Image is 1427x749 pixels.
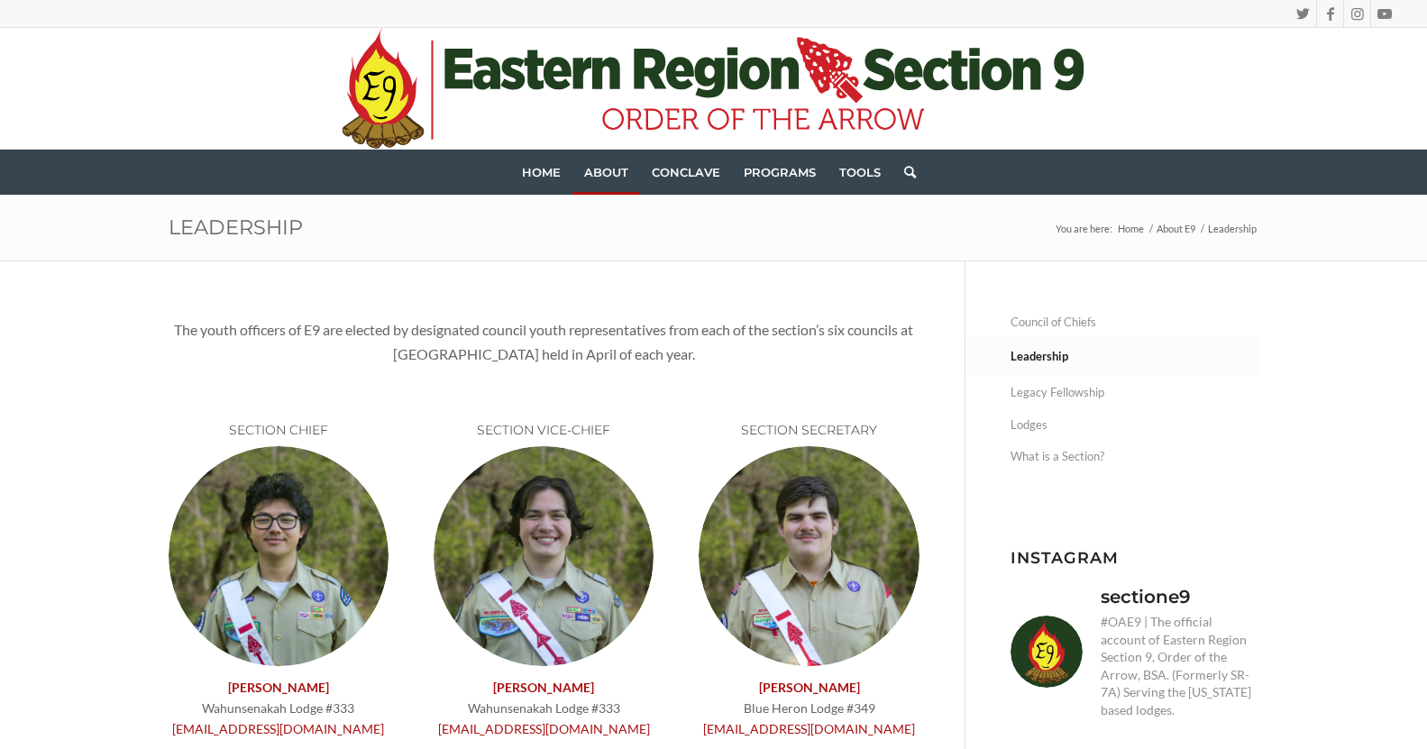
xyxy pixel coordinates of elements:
[652,165,720,179] span: Conclave
[1011,549,1259,566] h3: Instagram
[1147,222,1154,235] span: /
[434,424,654,437] h6: SECTION VICE-CHIEF
[892,150,916,195] a: Search
[172,721,384,736] a: [EMAIL_ADDRESS][DOMAIN_NAME]
[493,680,594,695] strong: [PERSON_NAME]
[1115,222,1147,235] a: Home
[169,215,303,240] a: Leadership
[1154,222,1198,235] a: About E9
[1011,441,1259,472] a: What is a Section?
[828,150,892,195] a: Tools
[1011,409,1259,441] a: Lodges
[434,446,654,666] img: Untitled (8)
[228,680,329,695] strong: [PERSON_NAME]
[699,677,919,739] p: Blue Heron Lodge #349
[1205,222,1259,235] span: Leadership
[703,721,915,736] a: [EMAIL_ADDRESS][DOMAIN_NAME]
[572,150,640,195] a: About
[744,165,816,179] span: Programs
[732,150,828,195] a: Programs
[640,150,732,195] a: Conclave
[1101,613,1259,719] p: #OAE9 | The official account of Eastern Region Section 9, Order of the Arrow, BSA. (Formerly SR-7...
[169,446,389,666] img: Untitled (7)
[759,680,860,695] strong: [PERSON_NAME]
[839,165,881,179] span: Tools
[1157,223,1195,234] span: About E9
[169,677,389,739] p: Wahunsenakah Lodge #333
[510,150,572,195] a: Home
[169,318,919,366] p: The youth officers of E9 are elected by designated council youth representatives from each of the...
[1198,222,1205,235] span: /
[1118,223,1144,234] span: Home
[1011,306,1259,338] a: Council of Chiefs
[1011,377,1259,408] a: Legacy Fellowship
[434,677,654,739] p: Wahunsenakah Lodge #333
[1056,223,1112,234] span: You are here:
[1011,339,1259,374] a: Leadership
[1011,584,1259,719] a: sectione9 #OAE9 | The official account of Eastern Region Section 9, Order of the Arrow, BSA. (For...
[699,446,919,666] img: Untitled (9)
[584,165,628,179] span: About
[699,424,919,437] h6: SECTION SECRETARY
[169,424,389,437] h6: SECTION CHIEF
[1101,584,1191,609] h3: sectione9
[522,165,561,179] span: Home
[438,721,650,736] a: [EMAIL_ADDRESS][DOMAIN_NAME]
